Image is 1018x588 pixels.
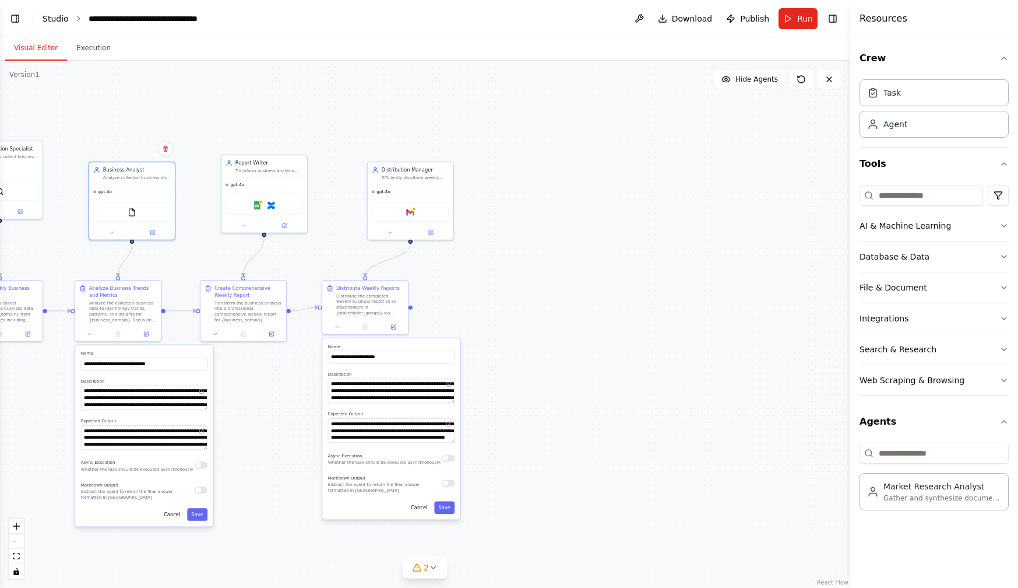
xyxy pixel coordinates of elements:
[7,10,23,27] button: Show left sidebar
[89,300,157,323] div: Analyze the collected business data to identify key trends, patterns, and insights for {business_...
[672,13,713,24] span: Download
[424,562,429,573] span: 2
[350,323,380,331] button: No output available
[265,222,304,230] button: Open in side panel
[328,453,362,458] span: Async Execution
[235,159,303,166] div: Report Writer
[328,372,455,377] label: Description
[200,280,287,342] div: Create Comprehensive Weekly ReportTransform the business analysis into a professional, comprehens...
[89,285,157,299] div: Analyze Business Trends and Metrics
[9,519,24,534] button: zoom in
[714,70,785,89] button: Hide Agents
[403,557,448,579] button: 2
[9,564,24,579] button: toggle interactivity
[81,418,207,424] label: Expected Output
[235,168,303,174] div: Transform business analysis and insights into comprehensive, professional weekly reports for {bus...
[133,229,172,237] button: Open in side panel
[187,508,207,521] button: Save
[860,282,927,293] div: File & Document
[134,330,158,338] button: Open in side panel
[328,344,455,349] label: Name
[228,330,258,338] button: No output available
[81,351,207,356] label: Name
[1,208,40,216] button: Open in side panel
[98,189,112,195] span: gpt-4o
[860,251,929,262] div: Database & Data
[883,481,1001,492] div: Market Research Analyst
[9,70,40,79] div: Version 1
[367,162,454,240] div: Distribution ManagerEfficiently distribute weekly business reports to all stakeholders via email....
[860,374,964,386] div: Web Scraping & Browsing
[445,380,453,388] button: Open in editor
[103,166,171,173] div: Business Analyst
[9,549,24,564] button: fit view
[9,519,24,579] div: React Flow controls
[75,280,161,342] div: Analyze Business Trends and MetricsAnalyze the collected business data to identify key trends, pa...
[860,303,1009,334] button: Integrations
[860,438,1009,520] div: Agents
[860,405,1009,438] button: Agents
[81,489,195,500] p: Instruct the agent to return the final answer formatted in [GEOGRAPHIC_DATA]
[825,10,841,27] button: Hide right sidebar
[115,244,136,276] g: Edge from 5c3e451e-858c-4833-942c-41be3bfacc1b to 74d89ca0-b840-43f5-9e85-69b5655848c8
[328,460,441,466] p: Whether the task should be executed asynchronously.
[860,272,1009,303] button: File & Document
[160,508,185,521] button: Cancel
[328,482,442,493] p: Instruct the agent to return the final answer formatted in [GEOGRAPHIC_DATA]
[382,175,449,181] div: Efficiently distribute weekly business reports to all stakeholders via email. Ensure timely deliv...
[407,501,432,514] button: Cancel
[883,494,1001,503] div: Gather and synthesize document for IPO stocks
[253,201,261,209] img: Google Sheets
[860,180,1009,405] div: Tools
[198,427,206,435] button: Open in editor
[267,201,275,209] img: Confluence
[817,579,848,586] a: React Flow attribution
[860,242,1009,272] button: Database & Data
[214,300,282,323] div: Transform the business analysis into a professional, comprehensive weekly report for {business_do...
[322,280,408,335] div: Distribute Weekly ReportsDistribute the completed weekly business report to all stakeholders in {...
[67,36,120,61] button: Execution
[860,334,1009,365] button: Search & Research
[128,208,136,216] img: FileReadTool
[328,411,455,417] label: Expected Output
[43,13,220,24] nav: breadcrumb
[883,118,907,130] div: Agent
[16,330,40,338] button: Open in side panel
[291,304,318,314] g: Edge from 80030488-33cd-4b9a-8697-06fef26fc105 to d584f5af-2a56-4d96-87e8-2b90d9c2e10c
[214,285,282,299] div: Create Comprehensive Weekly Report
[779,8,818,29] button: Run
[860,211,1009,241] button: AI & Machine Learning
[103,330,133,338] button: No output available
[81,467,194,473] p: Whether the task should be executed asynchronously.
[158,141,173,156] button: Delete node
[43,14,69,23] a: Studio
[336,293,404,316] div: Distribute the completed weekly business report to all stakeholders in {stakeholder_groups} via e...
[411,229,450,237] button: Open in side panel
[47,307,71,314] g: Edge from 3c6e8d46-b9d2-49ca-a1c9-8176eabb705b to 74d89ca0-b840-43f5-9e85-69b5655848c8
[406,208,414,216] img: Gmail
[81,460,115,465] span: Async Execution
[860,344,936,355] div: Search & Research
[5,36,67,61] button: Visual Editor
[797,13,813,24] span: Run
[89,162,175,240] div: Business AnalystAnalyze collected business data to identify key metrics, trends, patterns, and in...
[81,379,207,384] label: Description
[434,501,455,514] button: Save
[240,237,268,276] g: Edge from a2337b34-0ba5-415a-9854-db25bbbcefdd to 80030488-33cd-4b9a-8697-06fef26fc105
[735,75,778,84] span: Hide Agents
[376,189,390,195] span: gpt-4o
[445,420,453,428] button: Open in editor
[860,75,1009,147] div: Crew
[328,475,365,480] span: Markdown Output
[165,307,196,314] g: Edge from 74d89ca0-b840-43f5-9e85-69b5655848c8 to 80030488-33cd-4b9a-8697-06fef26fc105
[740,13,769,24] span: Publish
[860,313,908,324] div: Integrations
[860,148,1009,180] button: Tools
[860,12,907,26] h4: Resources
[382,166,449,173] div: Distribution Manager
[860,365,1009,395] button: Web Scraping & Browsing
[860,220,951,232] div: AI & Machine Learning
[721,8,774,29] button: Publish
[653,8,717,29] button: Download
[259,330,283,338] button: Open in side panel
